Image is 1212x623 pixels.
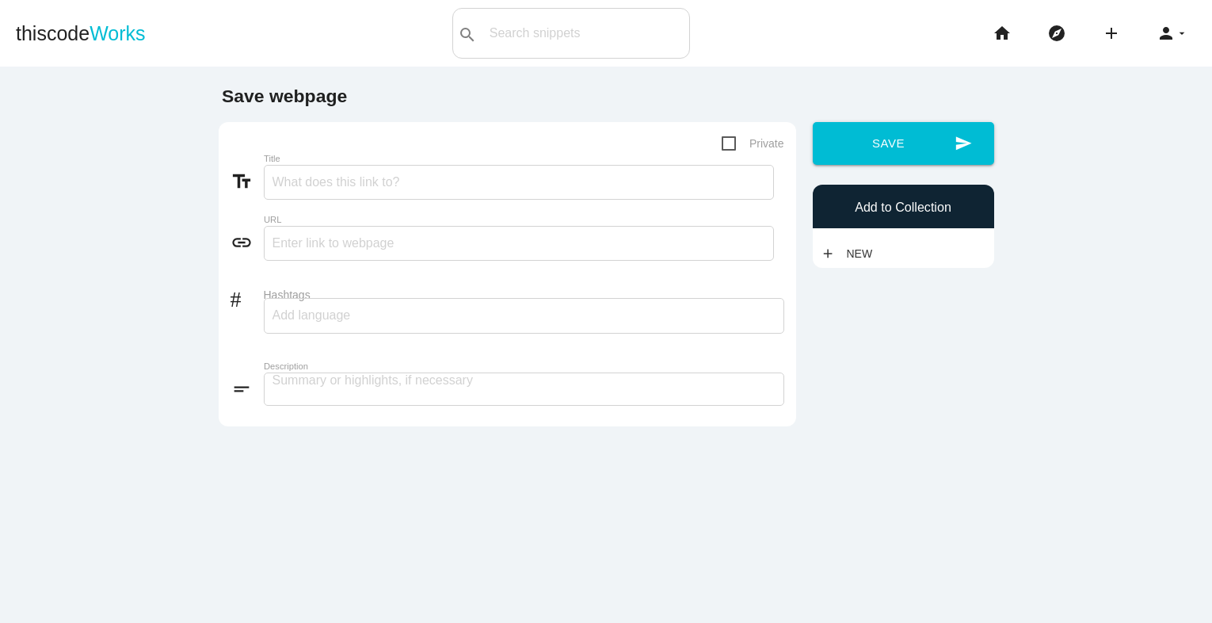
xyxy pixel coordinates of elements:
[264,289,784,301] label: Hashtags
[821,239,835,268] i: add
[1102,8,1121,59] i: add
[16,8,146,59] a: thiscodeWorks
[955,122,972,165] i: send
[993,8,1012,59] i: home
[264,165,774,200] input: What does this link to?
[482,17,689,50] input: Search snippets
[222,86,347,106] b: Save webpage
[231,231,264,254] i: link
[264,154,680,164] label: Title
[264,361,680,372] label: Description
[453,9,482,58] button: search
[231,285,264,307] i: #
[458,10,477,60] i: search
[1047,8,1066,59] i: explore
[722,134,784,154] span: Private
[1157,8,1176,59] i: person
[273,299,368,332] input: Add language
[231,170,264,193] i: text_fields
[1176,8,1188,59] i: arrow_drop_down
[813,122,994,165] button: sendSave
[231,378,264,400] i: short_text
[264,226,774,261] input: Enter link to webpage
[264,215,680,225] label: URL
[821,239,881,268] a: addNew
[90,22,145,44] span: Works
[821,201,986,215] h6: Add to Collection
